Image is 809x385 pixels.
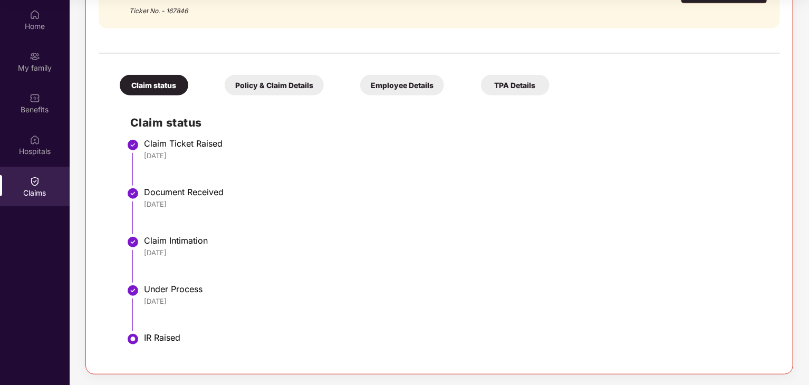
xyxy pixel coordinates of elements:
div: IR Raised [144,332,769,343]
div: Claim status [120,75,188,95]
img: svg+xml;base64,PHN2ZyBpZD0iSG9tZSIgeG1sbnM9Imh0dHA6Ly93d3cudzMub3JnLzIwMDAvc3ZnIiB3aWR0aD0iMjAiIG... [30,9,40,20]
img: svg+xml;base64,PHN2ZyBpZD0iSG9zcGl0YWxzIiB4bWxucz0iaHR0cDovL3d3dy53My5vcmcvMjAwMC9zdmciIHdpZHRoPS... [30,134,40,145]
div: Claim Intimation [144,235,769,246]
img: svg+xml;base64,PHN2ZyBpZD0iU3RlcC1BY3RpdmUtMzJ4MzIiIHhtbG5zPSJodHRwOi8vd3d3LnczLm9yZy8yMDAwL3N2Zy... [127,333,139,345]
div: [DATE] [144,296,769,306]
img: svg+xml;base64,PHN2ZyBpZD0iU3RlcC1Eb25lLTMyeDMyIiB4bWxucz0iaHR0cDovL3d3dy53My5vcmcvMjAwMC9zdmciIH... [127,236,139,248]
div: [DATE] [144,151,769,160]
div: [DATE] [144,248,769,257]
img: svg+xml;base64,PHN2ZyBpZD0iQ2xhaW0iIHhtbG5zPSJodHRwOi8vd3d3LnczLm9yZy8yMDAwL3N2ZyIgd2lkdGg9IjIwIi... [30,176,40,187]
div: [DATE] [144,199,769,209]
div: TPA Details [481,75,550,95]
img: svg+xml;base64,PHN2ZyB3aWR0aD0iMjAiIGhlaWdodD0iMjAiIHZpZXdCb3g9IjAgMCAyMCAyMCIgZmlsbD0ibm9uZSIgeG... [30,51,40,62]
img: svg+xml;base64,PHN2ZyBpZD0iQmVuZWZpdHMiIHhtbG5zPSJodHRwOi8vd3d3LnczLm9yZy8yMDAwL3N2ZyIgd2lkdGg9Ij... [30,93,40,103]
div: Document Received [144,187,769,197]
h2: Claim status [130,114,769,131]
div: Under Process [144,284,769,294]
div: Claim Ticket Raised [144,138,769,149]
img: svg+xml;base64,PHN2ZyBpZD0iU3RlcC1Eb25lLTMyeDMyIiB4bWxucz0iaHR0cDovL3d3dy53My5vcmcvMjAwMC9zdmciIH... [127,187,139,200]
div: Policy & Claim Details [225,75,324,95]
div: Employee Details [360,75,444,95]
img: svg+xml;base64,PHN2ZyBpZD0iU3RlcC1Eb25lLTMyeDMyIiB4bWxucz0iaHR0cDovL3d3dy53My5vcmcvMjAwMC9zdmciIH... [127,139,139,151]
img: svg+xml;base64,PHN2ZyBpZD0iU3RlcC1Eb25lLTMyeDMyIiB4bWxucz0iaHR0cDovL3d3dy53My5vcmcvMjAwMC9zdmciIH... [127,284,139,297]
